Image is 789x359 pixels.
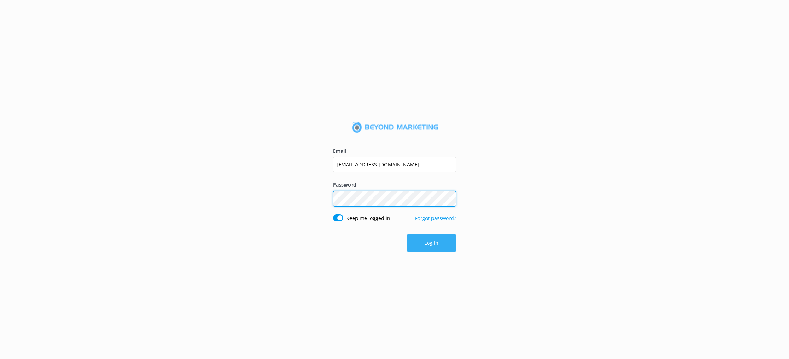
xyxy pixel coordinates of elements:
label: Password [333,181,456,189]
input: user@emailaddress.com [333,157,456,172]
label: Keep me logged in [346,214,390,222]
button: Log in [407,234,456,252]
a: Forgot password? [415,215,456,221]
button: Show password [442,191,456,206]
label: Email [333,147,456,155]
img: 3-1676954853.png [352,122,438,133]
